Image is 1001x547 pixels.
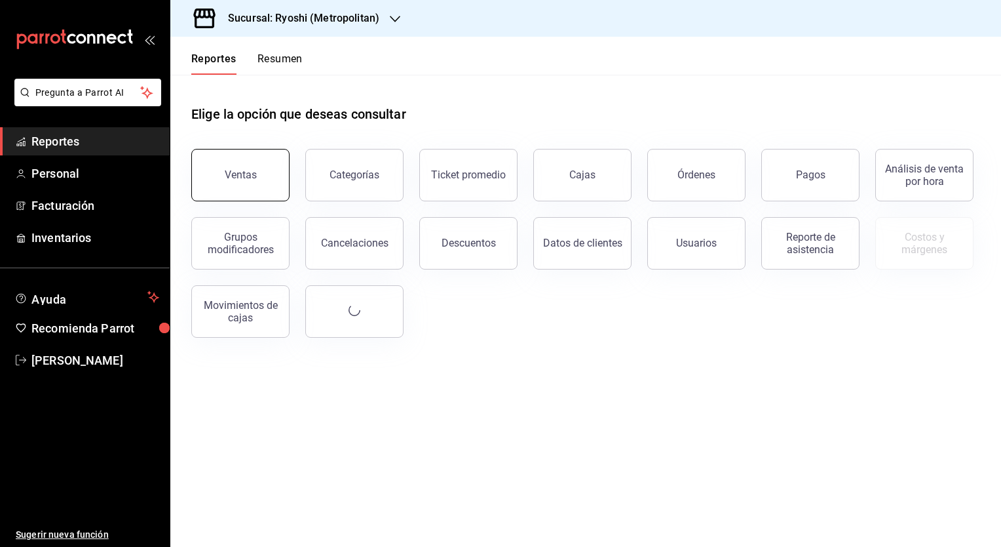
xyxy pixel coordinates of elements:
span: [PERSON_NAME] [31,352,159,369]
div: Ventas [225,169,257,181]
button: Órdenes [647,149,746,201]
button: Usuarios [647,217,746,270]
span: Reportes [31,132,159,150]
div: Órdenes [677,169,715,181]
button: Contrata inventarios para ver este reporte [875,217,973,270]
button: Análisis de venta por hora [875,149,973,201]
h3: Sucursal: Ryoshi (Metropolitan) [217,10,379,26]
div: Pagos [796,169,825,181]
button: Grupos modificadores [191,217,290,270]
div: Usuarios [676,237,717,249]
button: Ventas [191,149,290,201]
button: Categorías [305,149,404,201]
div: navigation tabs [191,52,303,75]
div: Cajas [569,167,596,183]
span: Facturación [31,197,159,214]
div: Reporte de asistencia [770,231,851,256]
a: Pregunta a Parrot AI [9,95,161,109]
div: Costos y márgenes [884,231,965,256]
button: Descuentos [419,217,518,270]
h1: Elige la opción que deseas consultar [191,104,406,124]
a: Cajas [533,149,632,201]
span: Recomienda Parrot [31,319,159,337]
button: open_drawer_menu [144,34,155,45]
div: Movimientos de cajas [200,299,281,324]
button: Reportes [191,52,236,75]
div: Categorías [330,169,379,181]
button: Resumen [257,52,303,75]
button: Cancelaciones [305,217,404,270]
span: Ayuda [31,289,142,305]
button: Reporte de asistencia [761,217,859,270]
span: Inventarios [31,229,159,247]
div: Ticket promedio [431,169,506,181]
div: Grupos modificadores [200,231,281,256]
button: Ticket promedio [419,149,518,201]
button: Pagos [761,149,859,201]
button: Movimientos de cajas [191,285,290,338]
div: Análisis de venta por hora [884,163,965,188]
div: Descuentos [442,237,496,249]
span: Pregunta a Parrot AI [35,86,141,100]
div: Cancelaciones [321,237,388,249]
span: Sugerir nueva función [16,528,159,542]
button: Pregunta a Parrot AI [14,79,161,106]
button: Datos de clientes [533,217,632,270]
span: Personal [31,165,159,182]
div: Datos de clientes [543,237,622,249]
